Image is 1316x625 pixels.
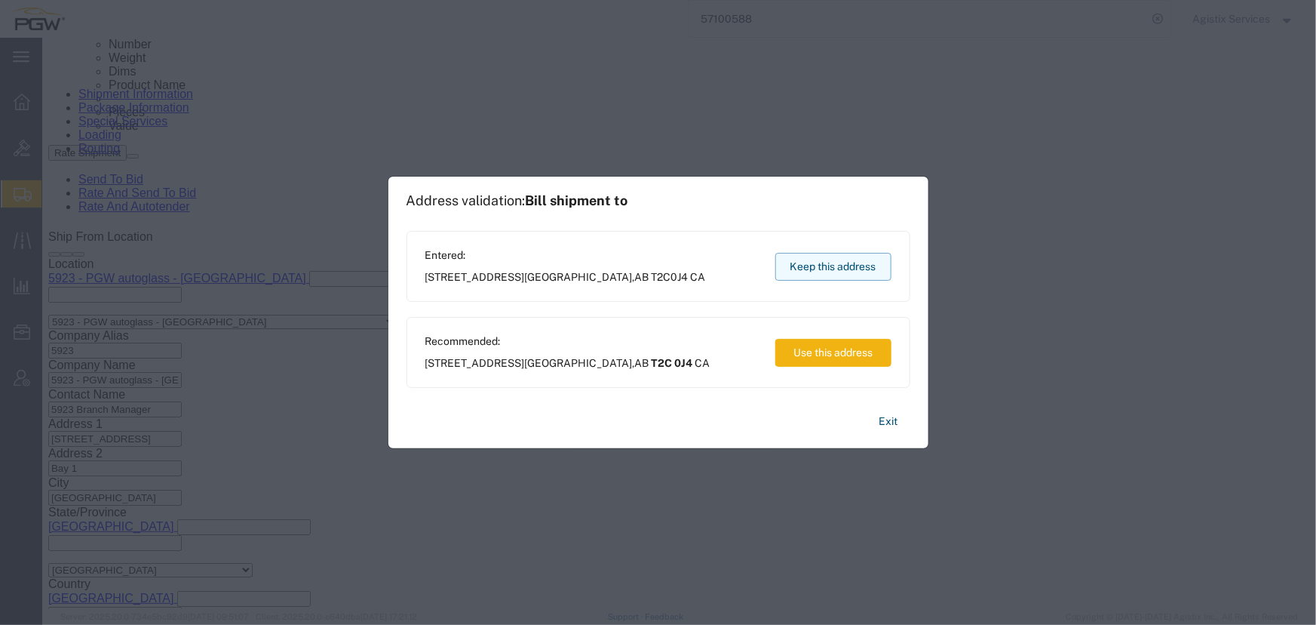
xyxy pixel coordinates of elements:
span: [STREET_ADDRESS] , [425,356,710,371]
span: T2C0J4 [652,271,689,283]
h1: Address validation: [406,192,628,209]
span: CA [695,357,710,369]
button: Use this address [775,339,891,367]
span: [GEOGRAPHIC_DATA] [525,357,633,369]
span: Bill shipment to [526,192,628,208]
span: T2C 0J4 [652,357,693,369]
span: Entered: [425,248,706,263]
span: [STREET_ADDRESS] , [425,269,706,285]
button: Keep this address [775,253,891,281]
span: Recommended: [425,334,710,349]
button: Exit [867,408,910,435]
span: [GEOGRAPHIC_DATA] [525,271,633,283]
span: AB [635,357,649,369]
span: AB [635,271,649,283]
span: CA [691,271,706,283]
